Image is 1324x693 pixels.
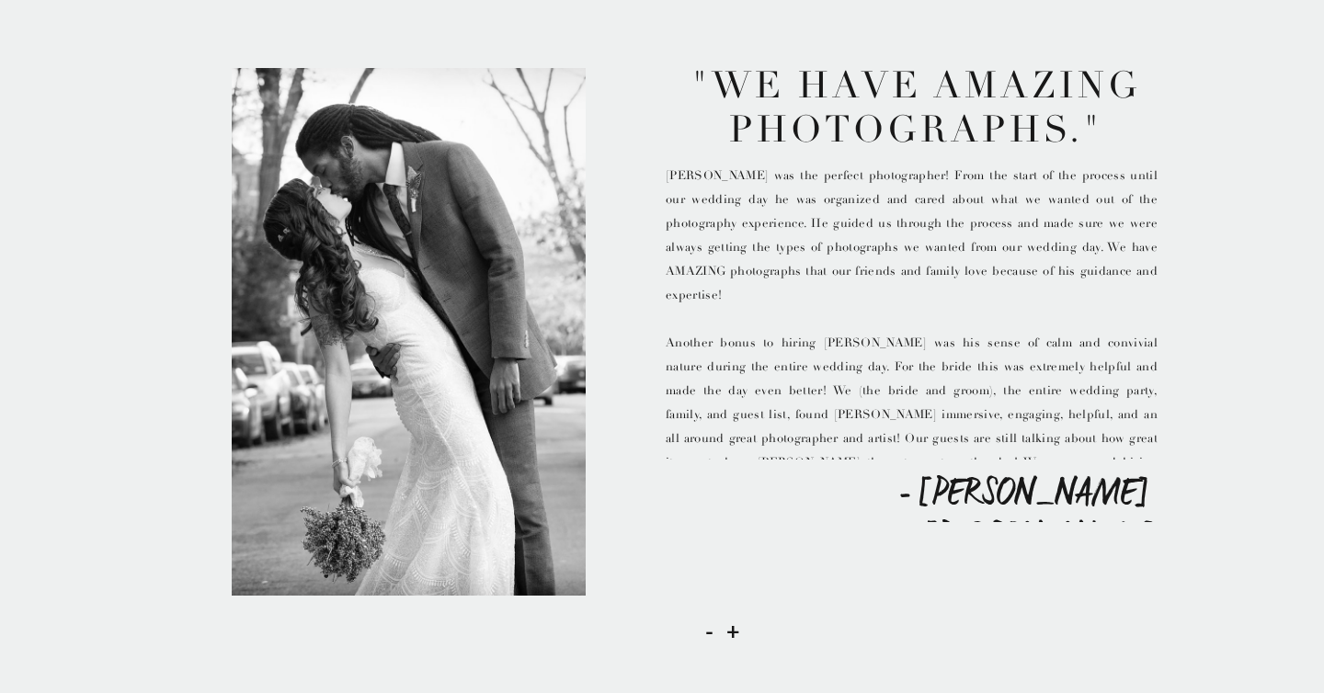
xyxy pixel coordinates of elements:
h3: - [PERSON_NAME] & [PERSON_NAME] [892,472,1154,522]
a: + [726,610,743,640]
h2: "We have AMAZING photographs." [689,63,1143,159]
a: - [705,610,719,643]
p: [PERSON_NAME] was the perfect photographer! From the start of the process until our wedding day h... [666,164,1158,460]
